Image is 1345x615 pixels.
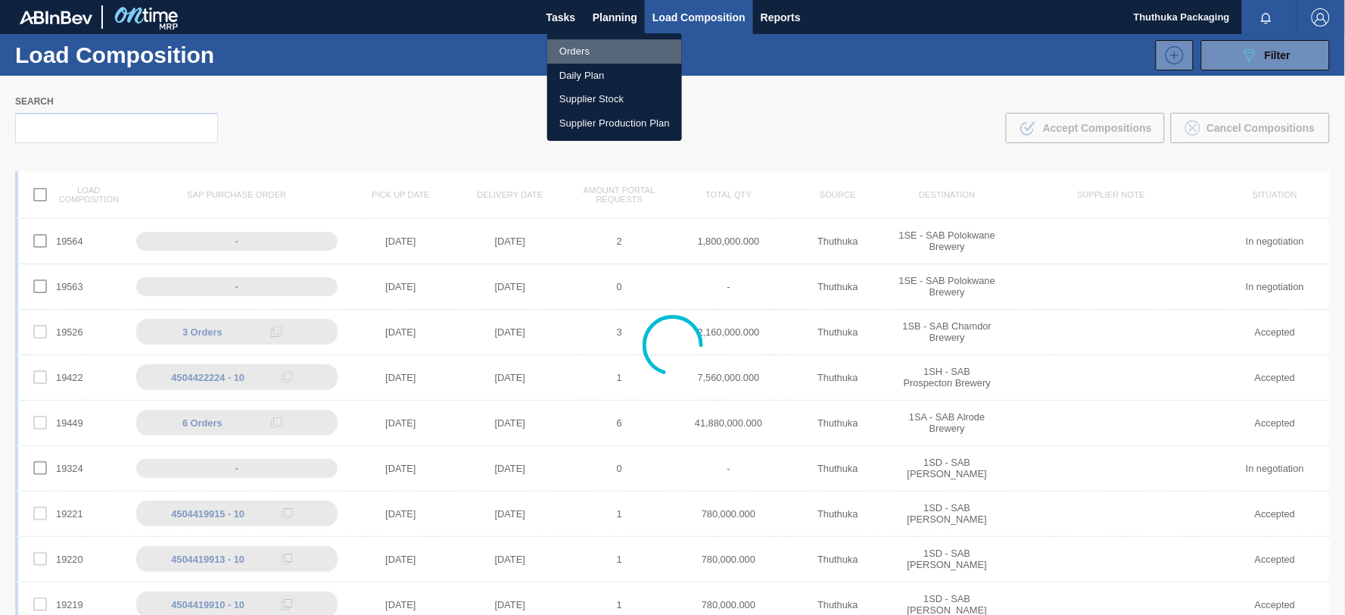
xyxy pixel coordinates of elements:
[547,111,682,136] a: Supplier Production Plan
[547,87,682,111] a: Supplier Stock
[547,39,682,64] a: Orders
[547,64,682,88] a: Daily Plan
